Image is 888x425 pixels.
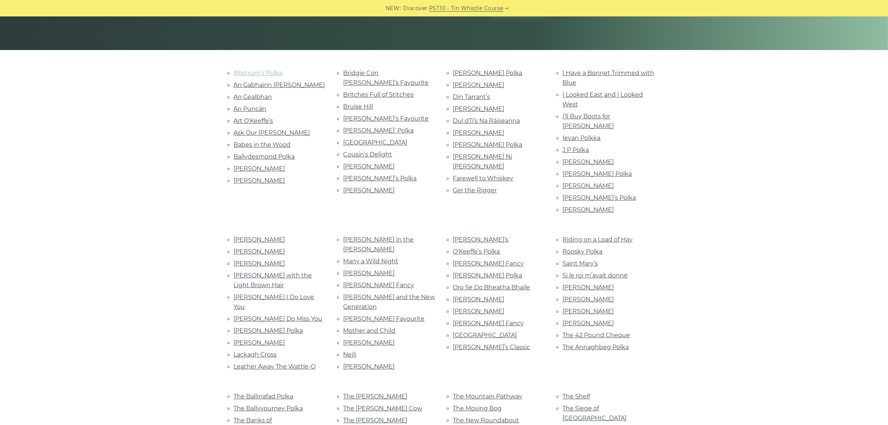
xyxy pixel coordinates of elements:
a: The [PERSON_NAME] Cow [343,405,423,412]
a: [PERSON_NAME] [234,248,285,255]
a: [PERSON_NAME] Polka [453,69,523,77]
a: [PERSON_NAME] [453,81,505,89]
a: Riding on a Load of Hay [563,236,633,243]
a: [PERSON_NAME] [234,236,285,243]
a: [PERSON_NAME] [563,308,614,315]
a: [PERSON_NAME] Ni [PERSON_NAME] [453,153,512,170]
a: Allistrum’s Polka [234,69,283,77]
a: The Shelf [563,393,590,400]
a: The [PERSON_NAME] [343,417,408,424]
a: [PERSON_NAME] Polka [563,170,632,177]
a: Ballydesmond Polka [234,153,295,160]
a: [PERSON_NAME] Favourite [343,315,425,322]
a: [PERSON_NAME] [343,363,395,370]
a: [PERSON_NAME] Fancy [453,320,524,327]
a: [PERSON_NAME] [343,187,395,194]
a: The New Roundabout [453,417,520,424]
a: [PERSON_NAME]’s Favourite [343,115,429,122]
a: [GEOGRAPHIC_DATA] [343,139,408,146]
a: [PERSON_NAME] [453,308,505,315]
a: [PERSON_NAME]’ Polka [343,127,414,134]
a: [PERSON_NAME] [343,163,395,170]
a: [PERSON_NAME] [563,320,614,327]
a: [PERSON_NAME] [343,339,395,346]
a: [PERSON_NAME] [563,284,614,291]
a: [PERSON_NAME] [563,206,614,213]
a: An Gealbhan [234,93,272,100]
a: Neili [343,351,357,358]
a: [PERSON_NAME] with the Light Brown Hair [234,272,312,289]
a: PST10 - Tin Whistle Course [429,4,503,13]
a: Babes in the Wood [234,141,291,148]
a: Mother and Child [343,327,396,334]
a: [PERSON_NAME]’s Classic [453,344,530,351]
a: [PERSON_NAME] Polka [453,272,523,279]
a: The Mountain Pathway [453,393,523,400]
a: [PERSON_NAME] [234,260,285,267]
a: Lackagh Cross [234,351,277,358]
a: Cousin’s Delight [343,151,392,158]
a: O’Keeffe’s Polka [453,248,500,255]
a: [PERSON_NAME] [453,129,505,136]
a: The Moving Bog [453,405,502,412]
a: The Ballinafad Polka [234,393,294,400]
a: Oro Se Do Bheatha Bhaile [453,284,530,291]
a: [PERSON_NAME]’s Polka [563,194,636,201]
a: The [PERSON_NAME] [343,393,408,400]
a: [PERSON_NAME] Fancy [343,282,414,289]
a: Dul dTí’s Na Ráiseanna [453,117,520,124]
a: [PERSON_NAME] [453,296,505,303]
a: [PERSON_NAME] [234,177,285,184]
a: [PERSON_NAME] [234,339,285,346]
a: [PERSON_NAME] [453,105,505,112]
a: Bridgie Con [PERSON_NAME]’s Favourite [343,69,429,86]
a: [PERSON_NAME] and the New Generation [343,294,435,310]
a: Art O’Keeffe’s [234,117,273,124]
a: [PERSON_NAME] [563,158,614,165]
a: [PERSON_NAME] Polka [453,141,523,148]
a: Din Tarrant’s [453,93,490,100]
a: J P Polka [563,146,589,153]
a: Farewell to Whiskey [453,175,514,182]
a: Si le roi m’avait donné [563,272,628,279]
a: [PERSON_NAME]’s [453,236,509,243]
a: [PERSON_NAME] [234,165,285,172]
a: An Gabhairín [PERSON_NAME] [234,81,325,89]
a: [PERSON_NAME] [343,270,395,277]
a: [GEOGRAPHIC_DATA] [453,332,517,339]
a: [PERSON_NAME] Polka [234,327,303,334]
a: I Have a Bonnet Trimmed with Blue [563,69,655,86]
a: I’ll Buy Boots for [PERSON_NAME] [563,113,614,130]
a: [PERSON_NAME] I Do Love You [234,294,314,310]
span: Discover [403,4,428,13]
a: The Siege of [GEOGRAPHIC_DATA] [563,405,627,422]
span: NEW: [386,4,401,13]
a: Britches Full of Stitches [343,91,414,98]
a: The Ballyvourney Polka [234,405,303,412]
a: Roosky Polka [563,248,603,255]
a: [PERSON_NAME] Fancy [453,260,524,267]
a: [PERSON_NAME] Do Miss You [234,315,323,322]
a: Saint Mary’s [563,260,598,267]
a: Leather Away The Wattle-O [234,363,316,370]
a: Ievan Polkka [563,134,601,142]
a: I Looked East and I Looked West [563,91,643,108]
a: Many a Wild Night [343,258,399,265]
a: Ask Our [PERSON_NAME] [234,129,310,136]
a: Ger the Rigger [453,187,497,194]
a: [PERSON_NAME]’s Polka [343,175,417,182]
a: [PERSON_NAME] [563,182,614,189]
a: The 42 Pound Cheque [563,332,630,339]
a: An Puncán [234,105,267,112]
a: [PERSON_NAME] in the [PERSON_NAME] [343,236,414,253]
a: Bruise Hill [343,103,373,110]
a: [PERSON_NAME] [563,296,614,303]
a: The Annaghbeg Polka [563,344,629,351]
